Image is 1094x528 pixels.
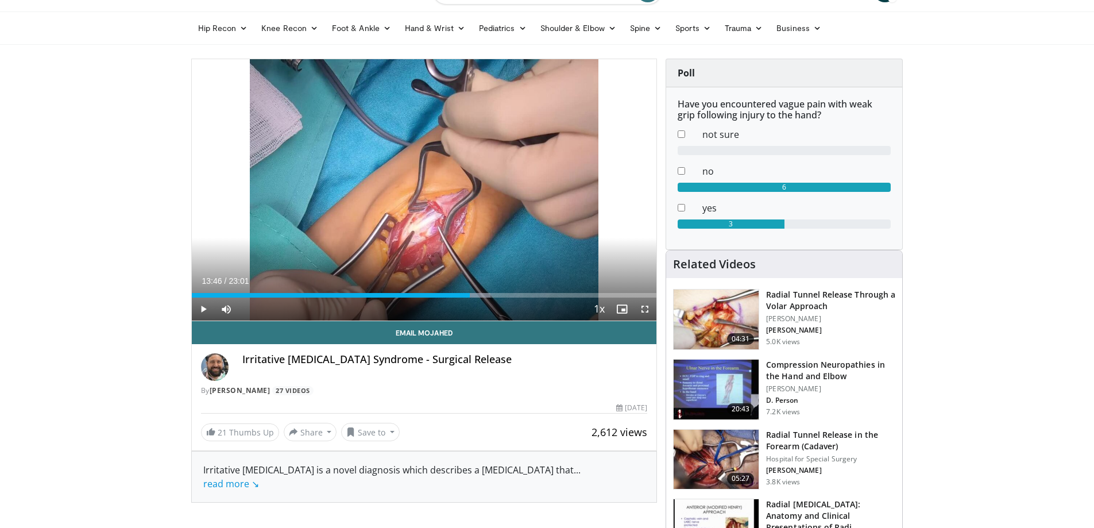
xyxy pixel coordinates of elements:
[766,359,895,382] h3: Compression Neuropathies in the Hand and Elbow
[678,219,784,229] div: 3
[770,17,828,40] a: Business
[225,276,227,286] span: /
[766,396,895,405] p: D. Person
[766,477,800,487] p: 3.8K views
[272,386,314,396] a: 27 Videos
[623,17,668,40] a: Spine
[673,257,756,271] h4: Related Videos
[727,333,755,345] span: 04:31
[192,59,657,321] video-js: Video Player
[766,466,895,475] p: [PERSON_NAME]
[587,298,610,321] button: Playback Rate
[616,403,647,413] div: [DATE]
[215,298,238,321] button: Mute
[202,276,222,286] span: 13:46
[192,321,657,344] a: Email Mojahed
[674,360,759,419] img: b54436d8-8e88-4114-8e17-c60436be65a7.150x105_q85_crop-smart_upscale.jpg
[341,423,400,441] button: Save to
[766,407,800,417] p: 7.2K views
[592,425,647,439] span: 2,612 views
[325,17,398,40] a: Foot & Ankle
[203,477,259,490] a: read more ↘
[610,298,633,321] button: Enable picture-in-picture mode
[229,276,249,286] span: 23:01
[242,353,648,366] h4: Irritative [MEDICAL_DATA] Syndrome - Surgical Release
[766,326,895,335] p: [PERSON_NAME]
[201,423,279,441] a: 21 Thumbs Up
[766,454,895,464] p: Hospital for Special Surgery
[668,17,718,40] a: Sports
[718,17,770,40] a: Trauma
[192,293,657,298] div: Progress Bar
[727,473,755,484] span: 05:27
[284,423,337,441] button: Share
[218,427,227,438] span: 21
[398,17,472,40] a: Hand & Wrist
[673,359,895,420] a: 20:43 Compression Neuropathies in the Hand and Elbow [PERSON_NAME] D. Person 7.2K views
[694,201,899,215] dd: yes
[678,183,891,192] div: 6
[534,17,623,40] a: Shoulder & Elbow
[191,17,255,40] a: Hip Recon
[673,289,895,350] a: 04:31 Radial Tunnel Release Through a Volar Approach [PERSON_NAME] [PERSON_NAME] 5.0K views
[678,99,891,121] h6: Have you encountered vague pain with weak grip following injury to the hand?
[766,314,895,323] p: [PERSON_NAME]
[472,17,534,40] a: Pediatrics
[766,384,895,394] p: [PERSON_NAME]
[210,386,270,395] a: [PERSON_NAME]
[694,164,899,178] dd: no
[192,298,215,321] button: Play
[674,290,759,349] img: 7897a17d-2611-4cda-8e2f-fba94fd5eca4.150x105_q85_crop-smart_upscale.jpg
[201,353,229,381] img: Avatar
[674,430,759,490] img: 523108ac-9f1e-4d9b-82b9-dfad8ca905df.150x105_q85_crop-smart_upscale.jpg
[203,463,645,491] div: Irritative [MEDICAL_DATA] is a novel diagnosis which describes a [MEDICAL_DATA] that
[766,429,895,452] h3: Radial Tunnel Release in the Forearm (Cadaver)
[766,337,800,346] p: 5.0K views
[633,298,656,321] button: Fullscreen
[694,128,899,141] dd: not sure
[727,403,755,415] span: 20:43
[254,17,325,40] a: Knee Recon
[201,386,648,396] div: By
[203,464,581,490] span: ...
[673,429,895,490] a: 05:27 Radial Tunnel Release in the Forearm (Cadaver) Hospital for Special Surgery [PERSON_NAME] 3...
[766,289,895,312] h3: Radial Tunnel Release Through a Volar Approach
[678,67,695,79] strong: Poll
